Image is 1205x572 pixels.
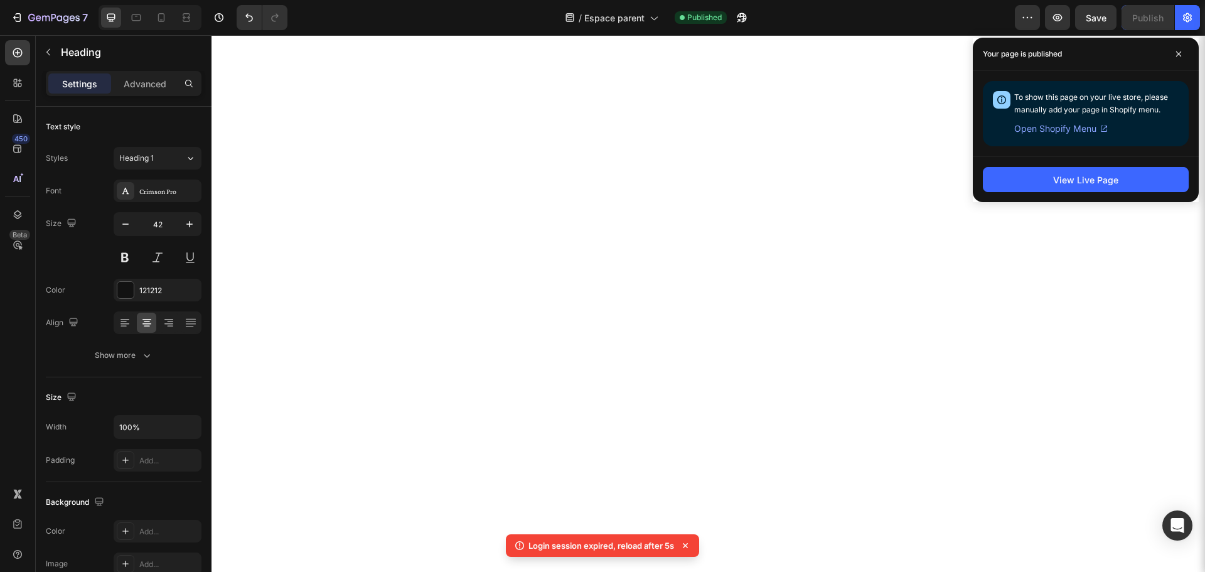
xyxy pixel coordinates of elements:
div: Size [46,215,79,232]
span: Published [687,12,722,23]
div: Font [46,185,62,197]
p: Advanced [124,77,166,90]
div: Color [46,284,65,296]
p: Login session expired, reload after 5s [528,539,674,552]
div: View Live Page [1053,173,1118,186]
div: 121212 [139,285,198,296]
p: Settings [62,77,97,90]
input: Auto [114,416,201,438]
p: Your page is published [983,48,1062,60]
button: View Live Page [983,167,1189,192]
div: Beta [9,230,30,240]
p: Heading [61,45,196,60]
div: Add... [139,559,198,570]
div: Text style [46,121,80,132]
span: Open Shopify Menu [1014,121,1096,136]
p: 7 [82,10,88,25]
div: Add... [139,526,198,537]
iframe: Design area [212,35,1205,572]
span: To show this page on your live store, please manually add your page in Shopify menu. [1014,92,1168,114]
button: Show more [46,344,201,367]
div: Undo/Redo [237,5,287,30]
button: Save [1075,5,1117,30]
div: Background [46,494,107,511]
div: Crimson Pro [139,186,198,197]
span: Espace parent [584,11,645,24]
div: Publish [1132,11,1164,24]
div: Show more [95,349,153,362]
button: Heading 1 [114,147,201,170]
span: Heading 1 [119,153,154,164]
span: / [579,11,582,24]
div: Styles [46,153,68,164]
button: Publish [1122,5,1174,30]
span: Save [1086,13,1106,23]
div: Color [46,526,65,537]
div: Image [46,558,68,569]
div: Open Intercom Messenger [1162,510,1192,541]
div: Align [46,315,81,332]
div: Size [46,389,79,406]
div: Add... [139,455,198,467]
div: 450 [12,134,30,144]
button: 7 [5,5,94,30]
div: Padding [46,455,75,466]
div: Width [46,421,67,433]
